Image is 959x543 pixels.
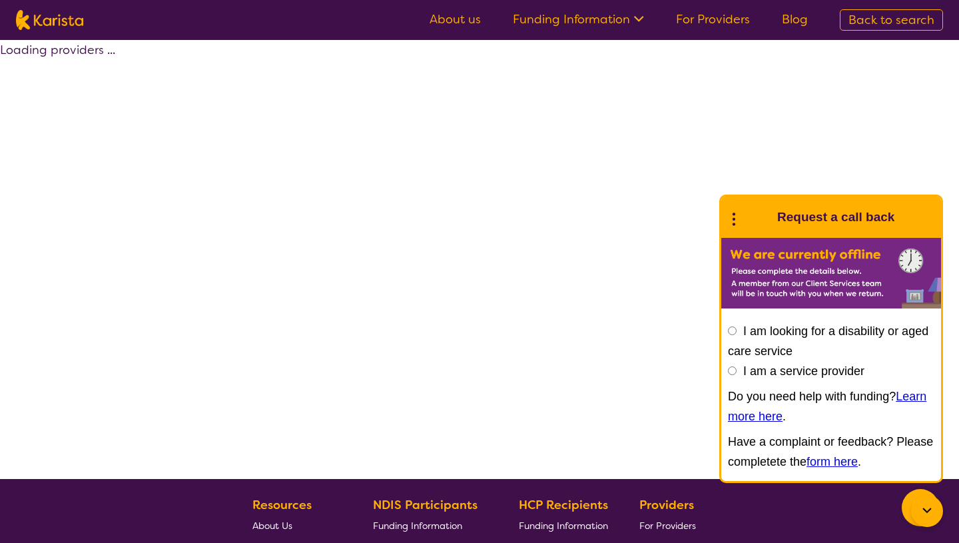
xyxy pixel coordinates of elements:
[519,520,608,532] span: Funding Information
[721,238,941,308] img: Karista offline chat form to request call back
[840,9,943,31] a: Back to search
[252,520,292,532] span: About Us
[252,497,312,513] b: Resources
[728,386,934,426] p: Do you need help with funding? .
[16,10,83,30] img: Karista logo
[430,11,481,27] a: About us
[373,515,487,536] a: Funding Information
[743,364,864,378] label: I am a service provider
[639,497,694,513] b: Providers
[373,520,462,532] span: Funding Information
[252,515,342,536] a: About Us
[676,11,750,27] a: For Providers
[782,11,808,27] a: Blog
[728,324,928,358] label: I am looking for a disability or aged care service
[743,204,769,231] img: Karista
[848,12,934,28] span: Back to search
[777,207,894,227] h1: Request a call back
[373,497,478,513] b: NDIS Participants
[639,520,696,532] span: For Providers
[519,497,608,513] b: HCP Recipients
[639,515,701,536] a: For Providers
[806,455,858,468] a: form here
[728,432,934,472] p: Have a complaint or feedback? Please completete the .
[519,515,608,536] a: Funding Information
[513,11,644,27] a: Funding Information
[902,489,939,526] button: Channel Menu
